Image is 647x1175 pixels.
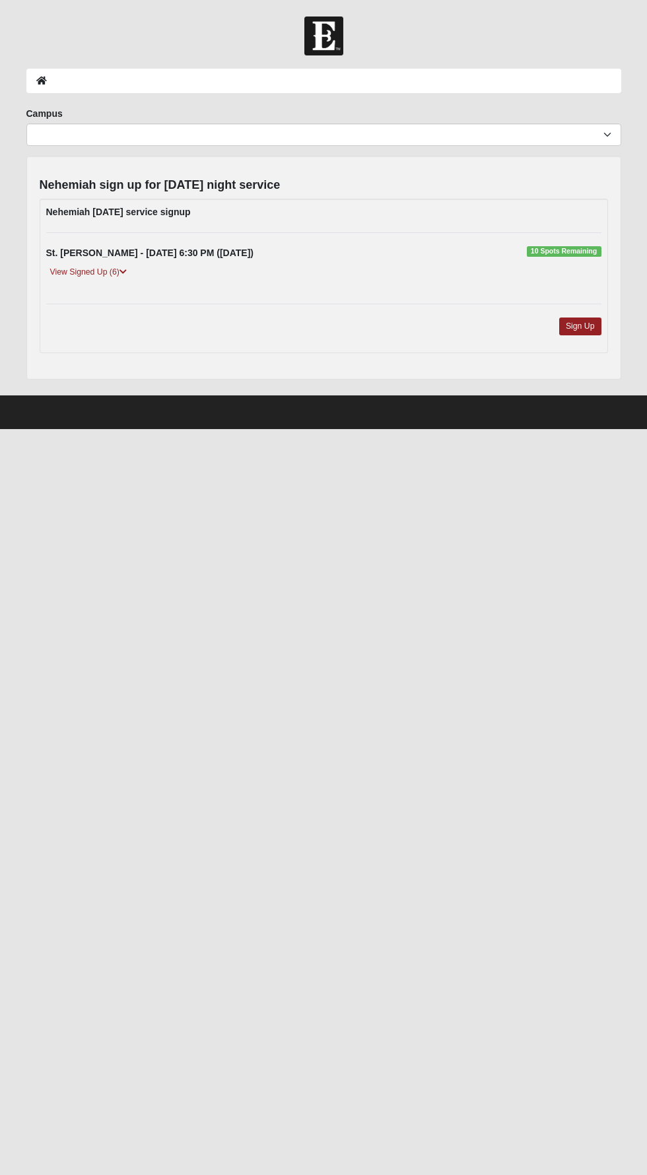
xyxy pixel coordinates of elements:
[40,178,281,193] h4: Nehemiah sign up for [DATE] night service
[46,265,131,279] a: View Signed Up (6)
[46,248,254,258] strong: St. [PERSON_NAME] - [DATE] 6:30 PM ([DATE])
[46,207,191,217] strong: Nehemiah [DATE] service signup
[304,17,343,55] img: Church of Eleven22 Logo
[527,246,601,257] span: 10 Spots Remaining
[26,107,63,120] label: Campus
[559,318,601,335] a: Sign Up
